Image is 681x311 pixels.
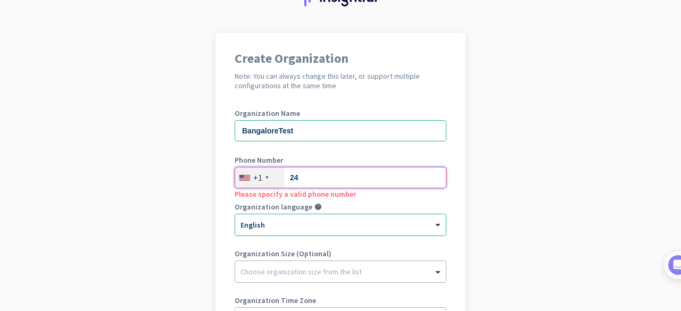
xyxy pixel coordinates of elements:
[235,189,356,199] span: Please specify a valid phone number
[314,203,322,211] i: help
[235,120,446,141] input: What is the name of your organization?
[235,250,446,257] label: Organization Size (Optional)
[235,167,446,188] input: 201-555-0123
[235,203,312,211] label: Organization language
[235,297,446,304] label: Organization Time Zone
[235,71,446,90] h2: Note: You can always change this later, or support multiple configurations at the same time
[253,172,262,183] div: +1
[235,110,446,117] label: Organization Name
[235,52,446,65] h1: Create Organization
[235,156,446,164] label: Phone Number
